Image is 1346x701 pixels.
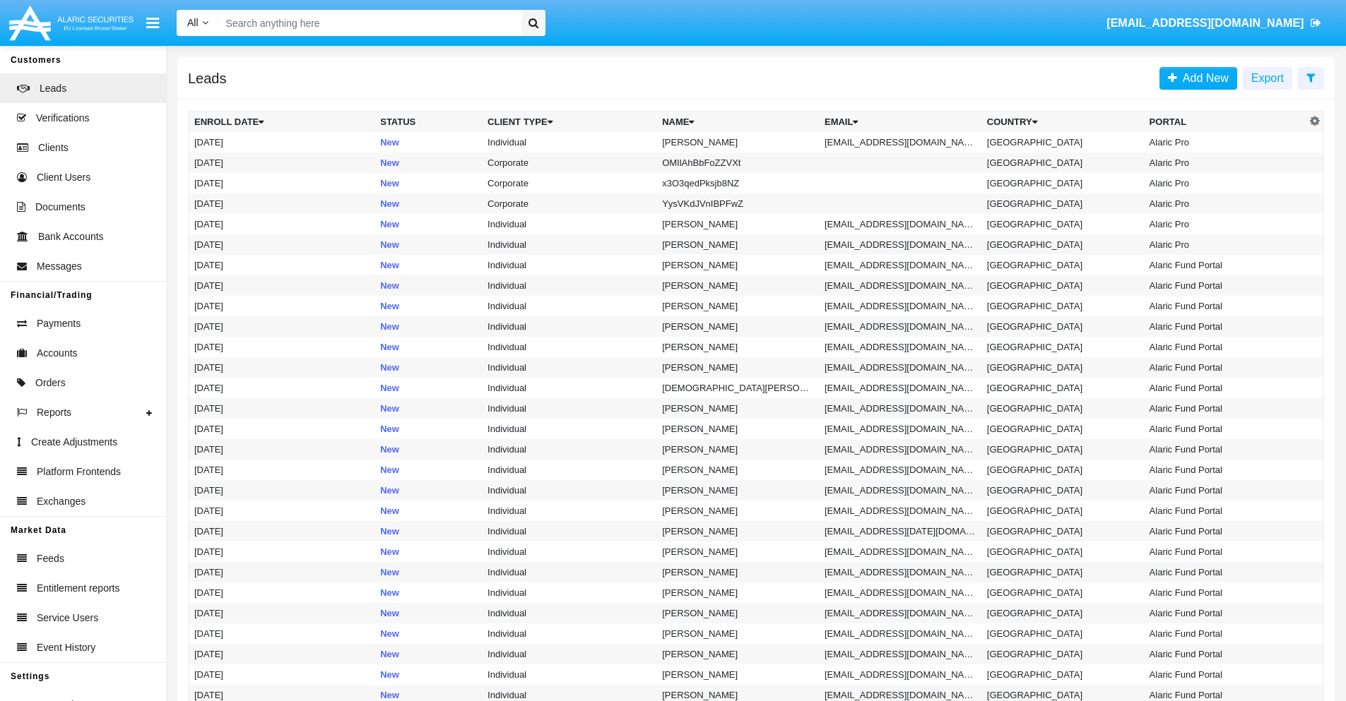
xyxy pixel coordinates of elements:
[819,214,981,234] td: [EMAIL_ADDRESS][DOMAIN_NAME]
[1144,541,1306,562] td: Alaric Fund Portal
[189,152,375,173] td: [DATE]
[1100,4,1328,43] a: [EMAIL_ADDRESS][DOMAIN_NAME]
[1243,67,1292,90] button: Export
[374,214,482,234] td: New
[189,521,375,541] td: [DATE]
[1144,603,1306,623] td: Alaric Fund Portal
[1144,623,1306,644] td: Alaric Fund Portal
[656,296,819,316] td: [PERSON_NAME]
[189,644,375,664] td: [DATE]
[819,603,981,623] td: [EMAIL_ADDRESS][DOMAIN_NAME]
[374,419,482,439] td: New
[482,357,656,378] td: Individual
[981,316,1144,337] td: [GEOGRAPHIC_DATA]
[374,562,482,582] td: New
[1144,275,1306,296] td: Alaric Fund Portal
[981,398,1144,419] td: [GEOGRAPHIC_DATA]
[189,439,375,460] td: [DATE]
[37,494,85,509] span: Exchanges
[656,623,819,644] td: [PERSON_NAME]
[374,132,482,152] td: New
[819,255,981,275] td: [EMAIL_ADDRESS][DOMAIN_NAME]
[981,623,1144,644] td: [GEOGRAPHIC_DATA]
[374,357,482,378] td: New
[819,357,981,378] td: [EMAIL_ADDRESS][DOMAIN_NAME]
[819,521,981,541] td: [EMAIL_ADDRESS][DATE][DOMAIN_NAME]
[981,378,1144,398] td: [GEOGRAPHIC_DATA]
[656,501,819,521] td: [PERSON_NAME]
[656,562,819,582] td: [PERSON_NAME]
[981,112,1144,133] th: Country
[819,501,981,521] td: [EMAIL_ADDRESS][DOMAIN_NAME]
[656,193,819,214] td: YysVKdJVnIBPFwZ
[482,562,656,582] td: Individual
[189,132,375,152] td: [DATE]
[189,337,375,357] td: [DATE]
[37,405,71,420] span: Reports
[37,259,82,274] span: Messages
[656,112,819,133] th: Name
[981,562,1144,582] td: [GEOGRAPHIC_DATA]
[656,439,819,460] td: [PERSON_NAME]
[189,623,375,644] td: [DATE]
[1144,439,1306,460] td: Alaric Fund Portal
[374,541,482,562] td: New
[1144,460,1306,480] td: Alaric Fund Portal
[981,419,1144,439] td: [GEOGRAPHIC_DATA]
[981,582,1144,603] td: [GEOGRAPHIC_DATA]
[189,398,375,419] td: [DATE]
[482,275,656,296] td: Individual
[1144,255,1306,275] td: Alaric Fund Portal
[1144,521,1306,541] td: Alaric Fund Portal
[981,132,1144,152] td: [GEOGRAPHIC_DATA]
[189,234,375,255] td: [DATE]
[819,378,981,398] td: [EMAIL_ADDRESS][DOMAIN_NAME]
[656,132,819,152] td: [PERSON_NAME]
[189,501,375,521] td: [DATE]
[482,603,656,623] td: Individual
[1144,501,1306,521] td: Alaric Fund Portal
[189,173,375,193] td: [DATE]
[1144,664,1306,685] td: Alaric Fund Portal
[189,296,375,316] td: [DATE]
[37,581,120,596] span: Entitlement reports
[37,465,121,479] span: Platform Frontends
[189,112,375,133] th: Enroll Date
[374,664,482,685] td: New
[656,664,819,685] td: [PERSON_NAME]
[981,152,1144,173] td: [GEOGRAPHIC_DATA]
[374,603,482,623] td: New
[36,111,89,126] span: Verifications
[482,152,656,173] td: Corporate
[656,173,819,193] td: x3O3qedPksjb8NZ
[189,193,375,214] td: [DATE]
[981,521,1144,541] td: [GEOGRAPHIC_DATA]
[189,255,375,275] td: [DATE]
[374,623,482,644] td: New
[374,460,482,480] td: New
[188,73,227,84] h5: Leads
[819,541,981,562] td: [EMAIL_ADDRESS][DOMAIN_NAME]
[40,81,66,96] span: Leads
[482,316,656,337] td: Individual
[656,214,819,234] td: [PERSON_NAME]
[656,357,819,378] td: [PERSON_NAME]
[656,460,819,480] td: [PERSON_NAME]
[656,603,819,623] td: [PERSON_NAME]
[656,541,819,562] td: [PERSON_NAME]
[482,439,656,460] td: Individual
[819,296,981,316] td: [EMAIL_ADDRESS][DOMAIN_NAME]
[1144,582,1306,603] td: Alaric Fund Portal
[1144,316,1306,337] td: Alaric Fund Portal
[656,255,819,275] td: [PERSON_NAME]
[1144,234,1306,255] td: Alaric Pro
[981,214,1144,234] td: [GEOGRAPHIC_DATA]
[981,173,1144,193] td: [GEOGRAPHIC_DATA]
[482,173,656,193] td: Corporate
[189,357,375,378] td: [DATE]
[189,316,375,337] td: [DATE]
[819,644,981,664] td: [EMAIL_ADDRESS][DOMAIN_NAME]
[374,173,482,193] td: New
[981,193,1144,214] td: [GEOGRAPHIC_DATA]
[37,346,78,361] span: Accounts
